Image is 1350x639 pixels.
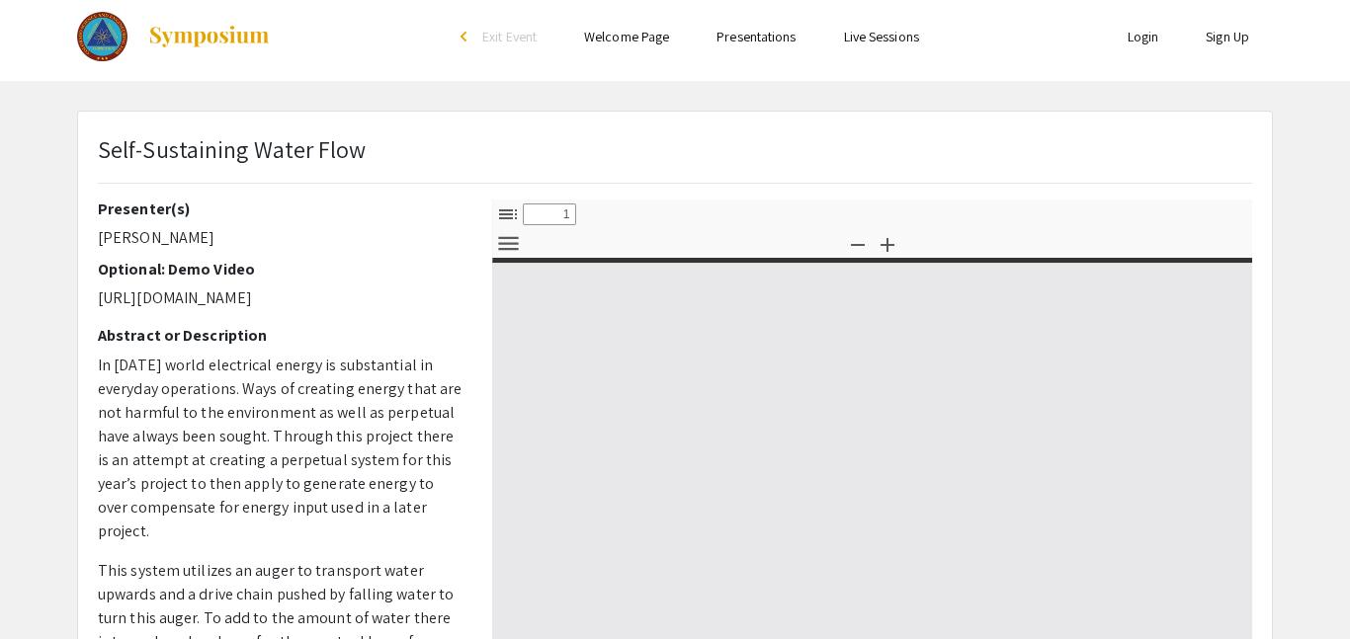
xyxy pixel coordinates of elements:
[1206,28,1249,45] a: Sign Up
[98,200,463,218] h2: Presenter(s)
[871,229,904,258] button: Zoom In
[717,28,796,45] a: Presentations
[1128,28,1159,45] a: Login
[482,28,537,45] span: Exit Event
[491,200,525,228] button: Toggle Sidebar
[98,286,463,310] p: [URL][DOMAIN_NAME]
[491,229,525,258] button: Tools
[98,326,463,345] h2: Abstract or Description
[15,550,84,624] iframe: Chat
[841,229,875,258] button: Zoom Out
[844,28,919,45] a: Live Sessions
[98,260,463,279] h2: Optional: Demo Video
[584,28,669,45] a: Welcome Page
[77,12,271,61] a: 2025 Colorado Science and Engineering Fair
[461,31,472,42] div: arrow_back_ios
[523,203,576,225] input: Page
[98,355,462,541] span: In [DATE] world electrical energy is substantial in everyday operations. Ways of creating energy ...
[77,12,127,61] img: 2025 Colorado Science and Engineering Fair
[98,131,367,167] p: Self-Sustaining Water Flow
[98,226,463,250] p: [PERSON_NAME]
[147,25,271,48] img: Symposium by ForagerOne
